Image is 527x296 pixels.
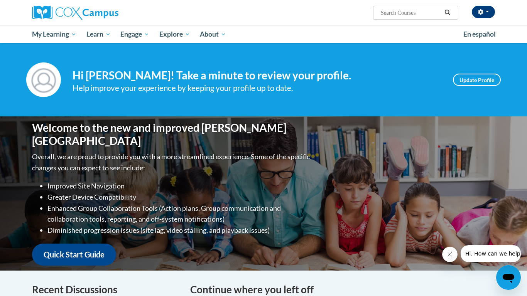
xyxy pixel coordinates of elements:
[120,30,149,39] span: Engage
[442,8,453,17] button: Search
[47,203,312,225] li: Enhanced Group Collaboration Tools (Action plans, Group communication and collaboration tools, re...
[32,151,312,173] p: Overall, we are proud to provide you with a more streamlined experience. Some of the specific cha...
[47,225,312,236] li: Diminished progression issues (site lag, video stalling, and playback issues)
[472,6,495,18] button: Account Settings
[86,30,111,39] span: Learn
[200,30,226,39] span: About
[32,30,76,39] span: My Learning
[463,30,496,38] span: En español
[47,192,312,203] li: Greater Device Compatibility
[32,244,116,266] a: Quick Start Guide
[32,121,312,147] h1: Welcome to the new and improved [PERSON_NAME][GEOGRAPHIC_DATA]
[496,265,521,290] iframe: Button to launch messaging window
[26,62,61,97] img: Profile Image
[442,247,458,262] iframe: Close message
[159,30,190,39] span: Explore
[453,74,501,86] a: Update Profile
[73,69,441,82] h4: Hi [PERSON_NAME]! Take a minute to review your profile.
[195,25,231,43] a: About
[32,6,118,20] img: Cox Campus
[461,245,521,262] iframe: Message from company
[47,180,312,192] li: Improved Site Navigation
[27,25,81,43] a: My Learning
[458,26,501,42] a: En español
[5,5,62,12] span: Hi. How can we help?
[380,8,442,17] input: Search Courses
[115,25,154,43] a: Engage
[81,25,116,43] a: Learn
[73,82,441,94] div: Help improve your experience by keeping your profile up to date.
[32,6,179,20] a: Cox Campus
[20,25,507,43] div: Main menu
[154,25,195,43] a: Explore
